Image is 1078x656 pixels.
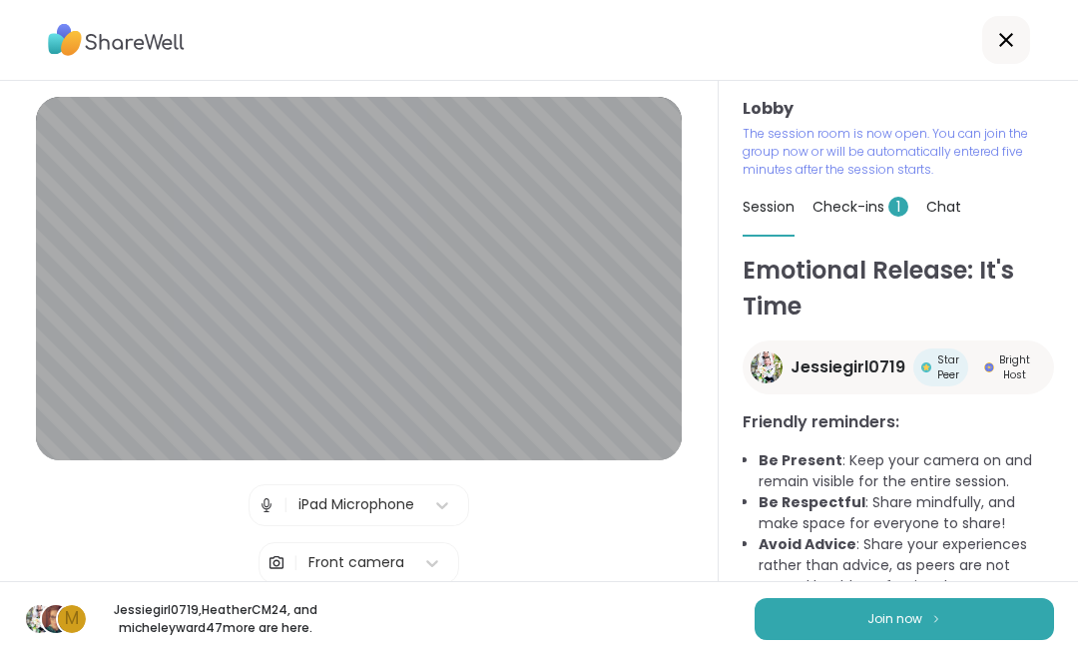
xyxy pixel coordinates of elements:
[921,362,931,372] img: Star Peer
[293,543,298,583] span: |
[48,17,185,63] img: ShareWell Logo
[42,605,70,633] img: HeatherCM24
[759,450,1054,492] li: : Keep your camera on and remain visible for the entire session.
[984,362,994,372] img: Bright Host
[283,485,288,525] span: |
[743,197,795,217] span: Session
[65,606,79,632] span: m
[258,485,275,525] img: Microphone
[812,197,908,217] span: Check-ins
[759,492,1054,534] li: : Share mindfully, and make space for everyone to share!
[751,351,783,383] img: Jessiegirl0719
[930,613,942,624] img: ShareWell Logomark
[759,534,856,554] b: Avoid Advice
[26,605,54,633] img: Jessiegirl0719
[755,598,1054,640] button: Join now
[759,534,1054,597] li: : Share your experiences rather than advice, as peers are not mental health professionals.
[791,355,905,379] span: Jessiegirl0719
[743,340,1054,394] a: Jessiegirl0719Jessiegirl0719Star PeerStar PeerBright HostBright Host
[104,601,327,637] p: Jessiegirl0719 , HeatherCM24 , and micheleyward47 more are here.
[926,197,961,217] span: Chat
[867,610,922,628] span: Join now
[759,450,842,470] b: Be Present
[888,197,908,217] span: 1
[298,494,414,515] div: iPad Microphone
[743,97,1054,121] h3: Lobby
[743,125,1030,179] p: The session room is now open. You can join the group now or will be automatically entered five mi...
[743,410,1054,434] h3: Friendly reminders:
[308,552,404,573] div: Front camera
[998,352,1030,382] span: Bright Host
[759,492,865,512] b: Be Respectful
[935,352,960,382] span: Star Peer
[268,543,285,583] img: Camera
[743,253,1054,325] h1: Emotional Release: It's Time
